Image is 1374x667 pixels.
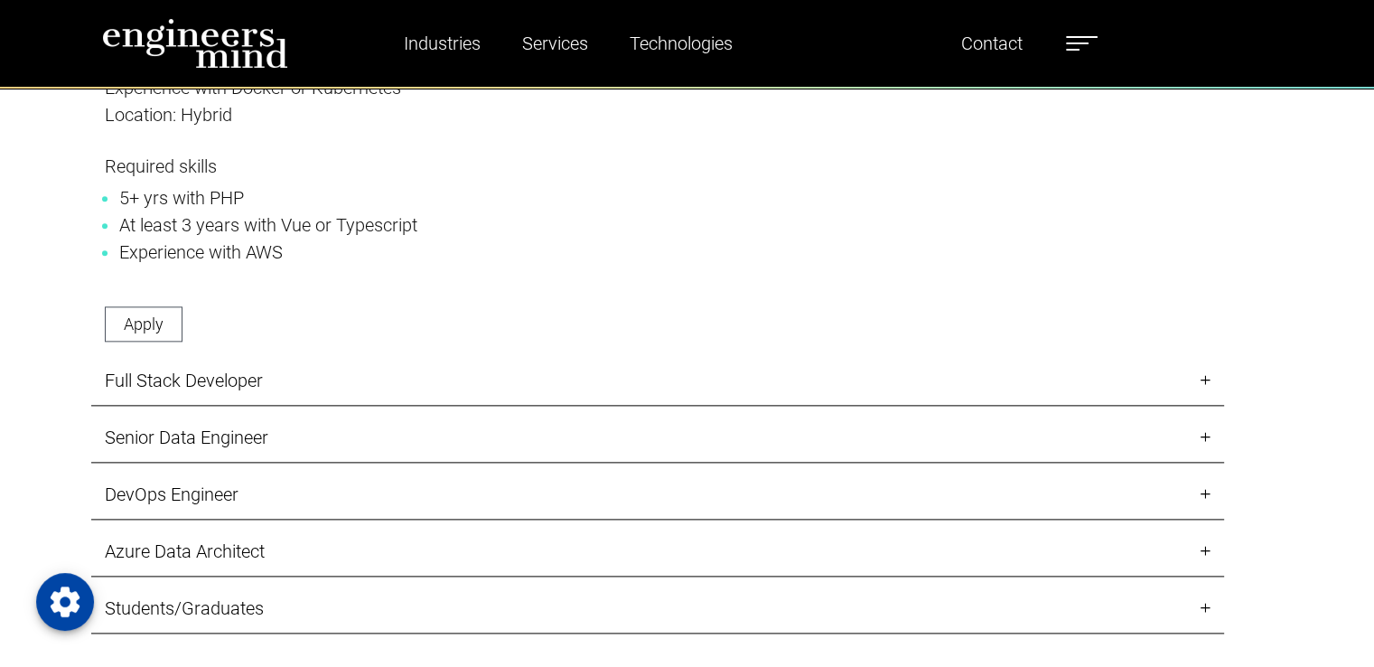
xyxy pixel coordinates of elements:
[91,413,1224,463] a: Senior Data Engineer
[397,23,488,64] a: Industries
[105,101,1210,128] p: Location: Hybrid
[954,23,1030,64] a: Contact
[91,584,1224,634] a: Students/Graduates
[119,239,1196,266] li: Experience with AWS
[105,155,1210,177] h5: Required skills
[102,18,288,69] img: logo
[91,527,1224,577] a: Azure Data Architect
[105,306,182,342] a: Apply
[91,356,1224,406] a: Full Stack Developer
[515,23,595,64] a: Services
[622,23,740,64] a: Technologies
[119,184,1196,211] li: 5+ yrs with PHP
[119,211,1196,239] li: At least 3 years with Vue or Typescript
[91,470,1224,520] a: DevOps Engineer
